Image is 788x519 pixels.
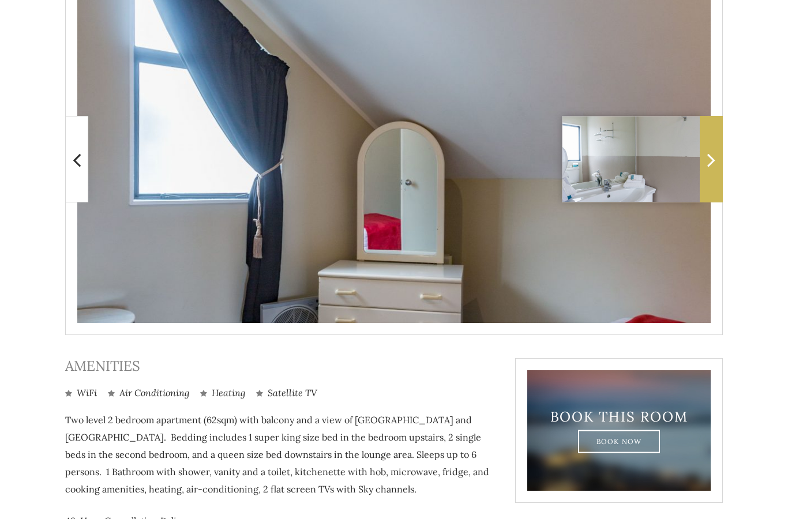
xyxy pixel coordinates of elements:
[65,386,97,400] li: WiFi
[547,408,691,425] h3: Book This Room
[65,411,498,498] p: Two level 2 bedroom apartment (62sqm) with balcony and a view of [GEOGRAPHIC_DATA] and [GEOGRAPHI...
[200,386,245,400] li: Heating
[256,386,317,400] li: Satellite TV
[578,430,661,453] a: Book Now
[108,386,189,400] li: Air Conditioning
[65,358,498,375] h3: Amenities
